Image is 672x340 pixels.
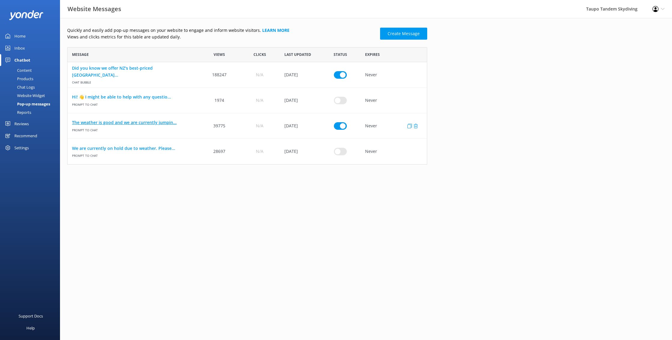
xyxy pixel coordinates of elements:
[67,34,376,40] p: Views and clicks metrics for this table are updated daily.
[67,4,121,14] h3: Website Messages
[361,88,427,113] div: Never
[67,62,427,164] div: grid
[14,118,29,130] div: Reviews
[361,113,427,139] div: Never
[199,62,239,88] div: 188247
[72,152,195,158] span: Prompt to Chat
[214,52,225,57] span: Views
[361,139,427,164] div: Never
[67,62,427,88] div: row
[334,52,347,57] span: Status
[256,123,263,129] span: N/A
[4,74,33,83] div: Products
[14,42,25,54] div: Inbox
[256,148,263,155] span: N/A
[9,10,43,20] img: yonder-white-logo.png
[4,100,60,108] a: Pop-up messages
[72,52,89,57] span: Message
[4,74,60,83] a: Products
[199,139,239,164] div: 28697
[4,100,50,108] div: Pop-up messages
[280,113,320,139] div: 28 Sep 2025
[4,83,60,91] a: Chat Logs
[256,97,263,104] span: N/A
[72,119,195,126] a: The weather is good and we are currently jumpin...
[199,88,239,113] div: 1974
[256,71,263,78] span: N/A
[365,52,380,57] span: Expires
[284,52,311,57] span: Last updated
[4,108,31,117] div: Reports
[4,91,60,100] a: Website Widget
[72,78,195,85] span: Chat bubble
[72,126,195,132] span: Prompt to Chat
[19,310,43,322] div: Support Docs
[280,88,320,113] div: 07 May 2025
[67,113,427,139] div: row
[253,52,266,57] span: Clicks
[14,142,29,154] div: Settings
[4,108,60,117] a: Reports
[14,30,25,42] div: Home
[14,130,37,142] div: Recommend
[4,83,35,91] div: Chat Logs
[26,322,35,334] div: Help
[67,88,427,113] div: row
[72,100,195,107] span: Prompt to Chat
[67,27,376,34] p: Quickly and easily add pop-up messages on your website to engage and inform website visitors.
[72,94,195,100] a: Hi! 👋 I might be able to help with any questio...
[280,139,320,164] div: 28 Sep 2025
[262,27,289,33] a: Learn more
[280,62,320,88] div: 30 Jan 2025
[380,28,427,40] a: Create Message
[72,145,195,152] a: We are currently on hold due to weather. Please...
[67,139,427,164] div: row
[361,62,427,88] div: Never
[14,54,30,66] div: Chatbot
[72,65,195,78] a: Did you know we offer NZ's best-priced [GEOGRAPHIC_DATA]...
[199,113,239,139] div: 39775
[4,91,45,100] div: Website Widget
[4,66,60,74] a: Content
[4,66,32,74] div: Content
